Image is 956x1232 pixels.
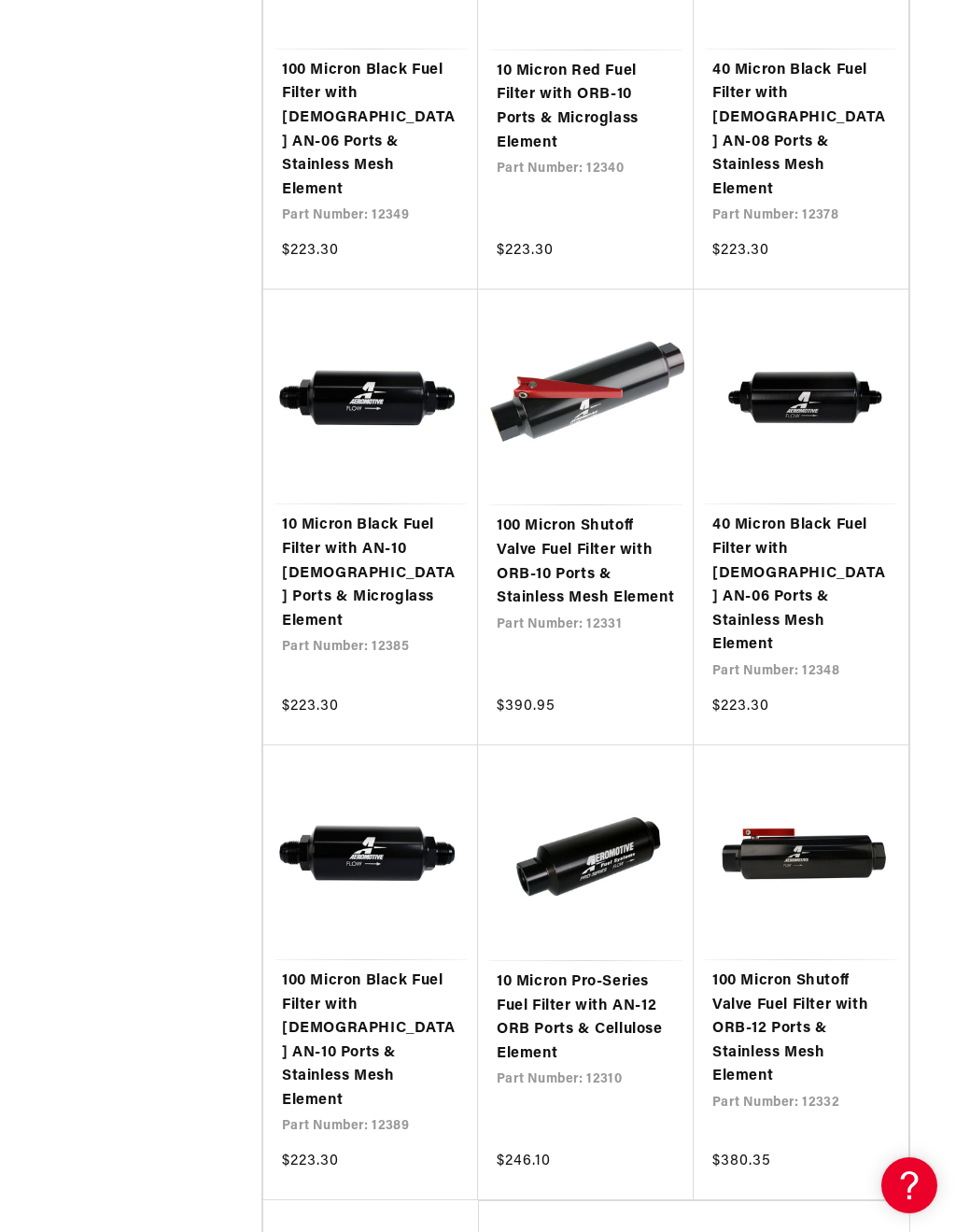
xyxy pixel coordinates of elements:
[497,60,675,155] a: 10 Micron Red Fuel Filter with ORB-10 Ports & Microglass Element
[712,514,890,658] a: 40 Micron Black Fuel Filter with [DEMOGRAPHIC_DATA] AN-06 Ports & Stainless Mesh Element
[282,59,459,203] a: 100 Micron Black Fuel Filter with [DEMOGRAPHIC_DATA] AN-06 Ports & Stainless Mesh Element
[712,970,890,1089] a: 100 Micron Shutoff Valve Fuel Filter with ORB-12 Ports & Stainless Mesh Element
[282,514,459,633] a: 10 Micron Black Fuel Filter with AN-10 [DEMOGRAPHIC_DATA] Ports & Microglass Element
[712,59,890,203] a: 40 Micron Black Fuel Filter with [DEMOGRAPHIC_DATA] AN-08 Ports & Stainless Mesh Element
[497,515,675,610] a: 100 Micron Shutoff Valve Fuel Filter with ORB-10 Ports & Stainless Mesh Element
[497,970,675,1066] a: 10 Micron Pro-Series Fuel Filter with AN-12 ORB Ports & Cellulose Element
[282,970,459,1113] a: 100 Micron Black Fuel Filter with [DEMOGRAPHIC_DATA] AN-10 Ports & Stainless Mesh Element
